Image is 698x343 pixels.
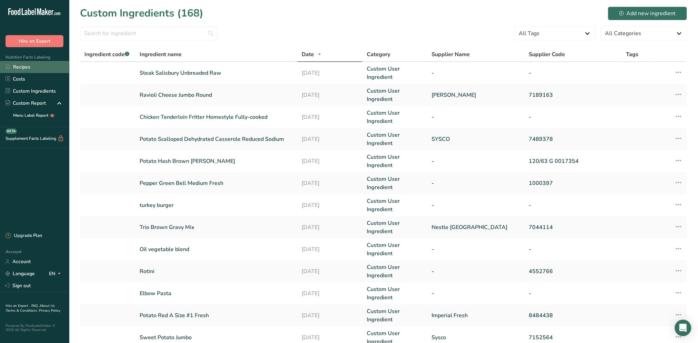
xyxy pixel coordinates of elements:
a: Potato Scalloped Dehydrated Casserole Reduced Sodium [140,135,293,143]
div: Upgrade Plan [6,232,42,239]
a: Elbow Pasta [140,289,293,298]
div: EN [49,270,63,278]
a: Privacy Policy [39,308,60,313]
a: - [529,245,618,253]
a: [DATE] [302,179,358,187]
div: Powered By FoodLabelMaker © 2025 All Rights Reserved [6,324,63,332]
div: Add new ingredient [619,9,676,18]
a: Hire an Expert . [6,303,30,308]
a: Trio Brown Gravy Mix [140,223,293,231]
a: Custom User Ingredient [366,263,423,280]
span: Tags [626,50,638,59]
a: Potato Hash Brown [PERSON_NAME] [140,157,293,165]
a: [DATE] [302,135,358,143]
div: Open Intercom Messenger [675,320,691,336]
a: - [432,289,520,298]
a: Custom User Ingredient [366,153,423,169]
a: - [432,69,520,77]
a: Custom User Ingredient [366,219,423,236]
a: Nestle [GEOGRAPHIC_DATA] [432,223,520,231]
div: Custom Report [6,100,46,107]
a: Imperial Fresh [432,311,520,320]
a: 7044114 [529,223,618,231]
input: Search for ingredient [80,27,218,40]
a: [DATE] [302,267,358,276]
a: - [432,267,520,276]
a: Ravioli Cheese Jumbo Round [140,91,293,99]
a: FAQ . [31,303,40,308]
a: Custom User Ingredient [366,241,423,258]
a: - [529,113,618,121]
a: [DATE] [302,289,358,298]
a: [DATE] [302,333,358,342]
button: Add new ingredient [608,7,687,20]
a: - [432,201,520,209]
a: About Us . [6,303,55,313]
a: Terms & Conditions . [6,308,39,313]
a: 4552766 [529,267,618,276]
a: - [529,201,618,209]
a: [DATE] [302,311,358,320]
a: SYSCO [432,135,520,143]
a: [DATE] [302,113,358,121]
a: - [432,113,520,121]
span: Supplier Code [529,50,565,59]
a: [DATE] [302,201,358,209]
a: [DATE] [302,245,358,253]
h1: Custom Ingredients (168) [80,6,203,21]
a: Potato Red A Size #1 Fresh [140,311,293,320]
a: Sweet Potato Jumbo [140,333,293,342]
button: Hire an Expert [6,35,63,47]
span: Ingredient name [140,50,182,59]
a: 1000397 [529,179,618,187]
a: Custom User Ingredient [366,197,423,214]
span: Date [302,50,314,59]
a: Custom User Ingredient [366,285,423,302]
a: 120/63 G 0017354 [529,157,618,165]
a: - [529,69,618,77]
a: Custom User Ingredient [366,65,423,81]
a: Custom User Ingredient [366,109,423,125]
a: [DATE] [302,223,358,231]
a: 7152564 [529,333,618,342]
a: Rotini [140,267,293,276]
a: Language [6,268,35,280]
a: Steak Salisbury Unbreaded Raw [140,69,293,77]
a: [DATE] [302,157,358,165]
a: [DATE] [302,69,358,77]
span: Supplier Name [432,50,470,59]
a: Chicken Tenderloin Fritter Homestyle Fully-cooked [140,113,293,121]
a: Custom User Ingredient [366,307,423,324]
a: Custom User Ingredient [366,87,423,103]
a: [PERSON_NAME] [432,91,520,99]
a: - [432,157,520,165]
div: BETA [6,128,17,134]
a: - [432,179,520,187]
a: - [432,245,520,253]
a: Sysco [432,333,520,342]
a: 8484438 [529,311,618,320]
a: Custom User Ingredient [366,175,423,191]
a: - [529,289,618,298]
span: Ingredient code [84,51,129,58]
a: 7489378 [529,135,618,143]
span: Category [366,50,390,59]
a: Pepper Green Bell Medium Fresh [140,179,293,187]
a: [DATE] [302,91,358,99]
a: 7189163 [529,91,618,99]
a: turkey burger [140,201,293,209]
a: Oil vegetable blend [140,245,293,253]
a: Custom User Ingredient [366,131,423,147]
